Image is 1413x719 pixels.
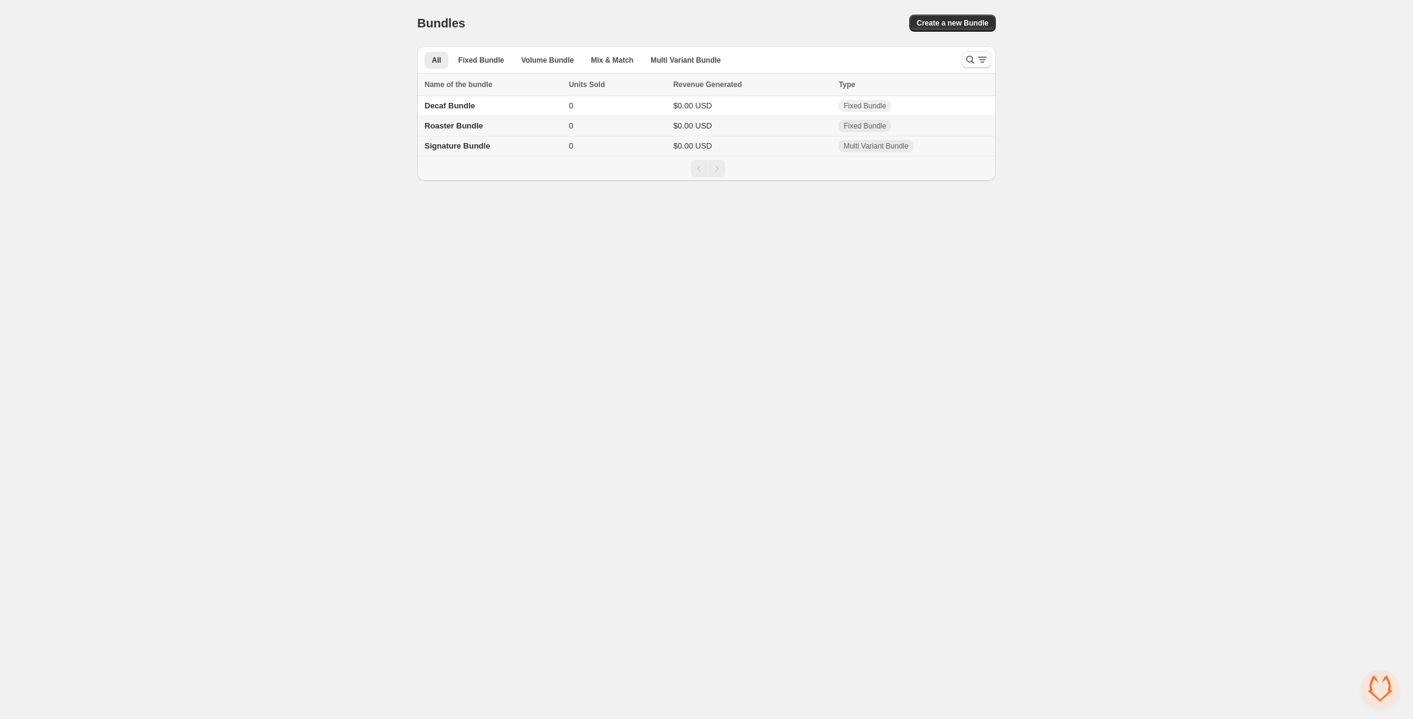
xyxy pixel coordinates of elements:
[673,79,754,91] button: Revenue Generated
[591,55,633,65] span: Mix & Match
[844,121,886,131] span: Fixed Bundle
[569,101,573,110] span: 0
[909,15,996,32] button: Create a new Bundle
[650,55,721,65] span: Multi Variant Bundle
[962,51,991,68] button: Search and filter results
[425,101,475,110] span: Decaf Bundle
[673,121,712,130] span: $0.00 USD
[673,79,742,91] span: Revenue Generated
[425,79,562,91] div: Name of the bundle
[839,79,988,91] div: Type
[569,141,573,150] span: 0
[673,101,712,110] span: $0.00 USD
[425,121,483,130] span: Roaster Bundle
[569,79,617,91] button: Units Sold
[673,141,712,150] span: $0.00 USD
[844,101,886,111] span: Fixed Bundle
[521,55,574,65] span: Volume Bundle
[417,16,465,30] h1: Bundles
[417,156,996,181] nav: Pagination
[1362,670,1398,707] div: Open chat
[917,18,988,28] span: Create a new Bundle
[432,55,441,65] span: All
[569,121,573,130] span: 0
[425,141,490,150] span: Signature Bundle
[458,55,504,65] span: Fixed Bundle
[844,141,909,151] span: Multi Variant Bundle
[569,79,605,91] span: Units Sold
